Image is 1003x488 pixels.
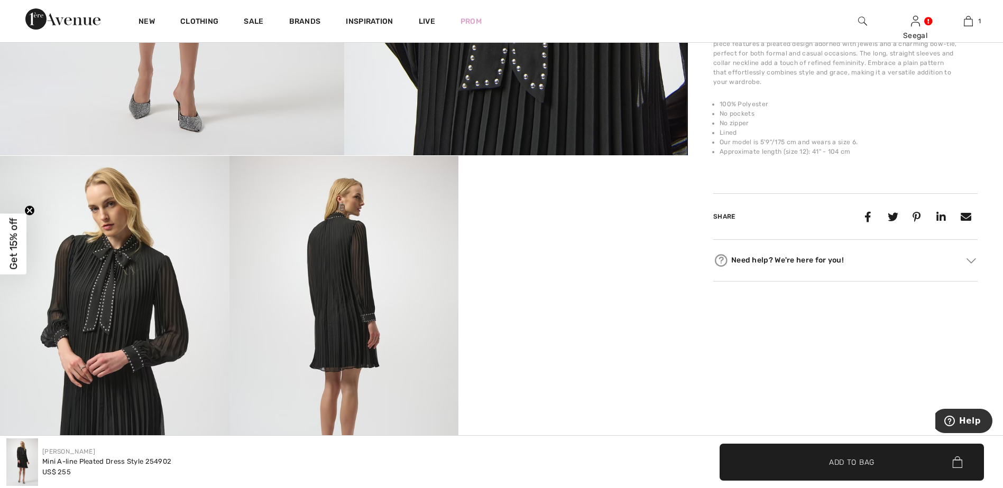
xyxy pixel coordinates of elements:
span: Share [713,213,735,220]
span: Get 15% off [7,218,20,270]
li: No zipper [720,118,978,128]
li: Our model is 5'9"/175 cm and wears a size 6. [720,137,978,147]
img: My Info [911,15,920,27]
a: Sign In [911,16,920,26]
iframe: Opens a widget where you can find more information [935,409,992,435]
a: Clothing [180,17,218,28]
a: New [139,17,155,28]
a: 1 [942,15,994,27]
li: No pockets [720,109,978,118]
span: US$ 255 [42,468,71,476]
a: Brands [289,17,321,28]
a: Prom [461,16,482,27]
div: Seegal [889,30,941,41]
span: Inspiration [346,17,393,28]
button: Add to Bag [720,444,984,481]
li: Approximate length (size 12): 41" - 104 cm [720,147,978,156]
div: Mini A-line Pleated Dress Style 254902 [42,456,171,467]
li: 100% Polyester [720,99,978,109]
img: Mini A-line Pleated Dress Style 254902 [6,438,38,486]
img: 1ère Avenue [25,8,100,30]
div: Step into sophistication with the [PERSON_NAME] mini A-line dress. This elegant piece features a ... [713,30,978,87]
div: Need help? We're here for you! [713,252,978,268]
video: Your browser does not support the video tag. [458,156,688,270]
img: My Bag [964,15,973,27]
img: Bag.svg [952,456,962,468]
img: Arrow2.svg [967,258,976,263]
a: [PERSON_NAME] [42,448,95,455]
span: Add to Bag [829,456,875,467]
img: search the website [858,15,867,27]
a: Live [419,16,435,27]
a: Sale [244,17,263,28]
span: 1 [978,16,981,26]
button: Close teaser [24,205,35,216]
li: Lined [720,128,978,137]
